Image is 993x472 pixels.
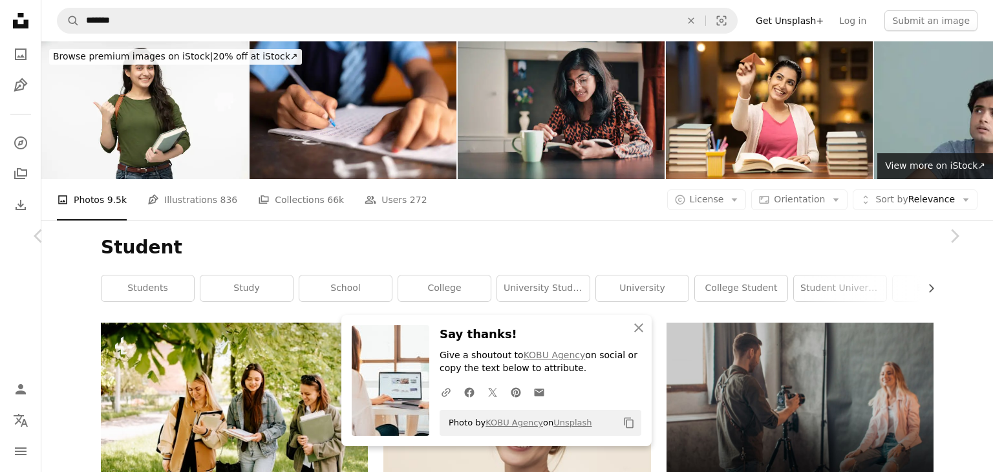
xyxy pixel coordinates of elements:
[794,275,886,301] a: student university
[440,325,641,344] h3: Say thanks!
[748,10,831,31] a: Get Unsplash+
[8,130,34,156] a: Explore
[553,418,592,427] a: Unsplash
[8,41,34,67] a: Photos
[8,407,34,433] button: Language
[677,8,705,33] button: Clear
[41,41,310,72] a: Browse premium images on iStock|20% off at iStock↗
[8,161,34,187] a: Collections
[875,193,955,206] span: Relevance
[53,51,213,61] span: Browse premium images on iStock |
[877,153,993,179] a: View more on iStock↗
[57,8,738,34] form: Find visuals sitewide
[8,72,34,98] a: Illustrations
[258,179,344,220] a: Collections 66k
[666,41,873,179] img: Young adult student - stock photo
[751,189,848,210] button: Orientation
[440,349,641,375] p: Give a shoutout to on social or copy the text below to attribute.
[458,41,665,179] img: Girl reading book with a coffe mug
[101,406,368,418] a: a group of young women standing next to each other
[774,194,825,204] span: Orientation
[695,275,787,301] a: college student
[398,275,491,301] a: college
[8,376,34,402] a: Log in / Sign up
[528,379,551,405] a: Share over email
[618,412,640,434] button: Copy to clipboard
[893,275,985,301] a: education
[101,236,934,259] h1: Student
[690,194,724,204] span: License
[481,379,504,405] a: Share on Twitter
[497,275,590,301] a: university student
[667,189,747,210] button: License
[53,51,298,61] span: 20% off at iStock ↗
[486,418,543,427] a: KOBU Agency
[853,189,977,210] button: Sort byRelevance
[596,275,689,301] a: university
[101,275,194,301] a: students
[365,179,427,220] a: Users 272
[58,8,80,33] button: Search Unsplash
[504,379,528,405] a: Share on Pinterest
[220,193,238,207] span: 836
[41,41,248,179] img: university student in white background, stock photo
[885,160,985,171] span: View more on iStock ↗
[200,275,293,301] a: study
[299,275,392,301] a: school
[831,10,874,31] a: Log in
[8,438,34,464] button: Menu
[884,10,977,31] button: Submit an image
[524,350,586,360] a: KOBU Agency
[327,193,344,207] span: 66k
[706,8,737,33] button: Visual search
[147,179,237,220] a: Illustrations 836
[250,41,456,179] img: close up shot of girl kid on classroom writing notes on book at school - conept of education, lea...
[442,413,592,433] span: Photo by on
[410,193,427,207] span: 272
[458,379,481,405] a: Share on Facebook
[915,174,993,298] a: Next
[875,194,908,204] span: Sort by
